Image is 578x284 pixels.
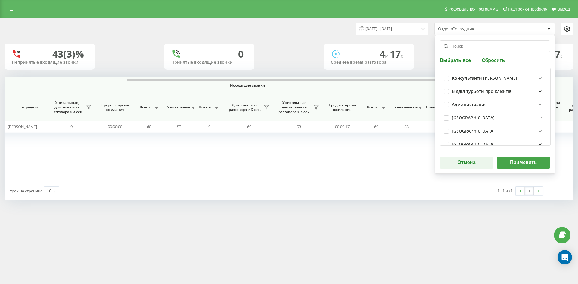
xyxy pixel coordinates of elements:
span: Всего [137,105,152,110]
span: 60 [247,124,251,129]
div: 0 [238,48,244,60]
span: Среднее время ожидания [328,103,356,112]
span: Уникальные, длительность разговора > Х сек. [277,100,312,115]
button: Отмена [440,157,493,169]
span: Среднедневная длительность разговора [531,100,560,115]
span: Исходящие звонки [148,83,347,88]
td: 00:00:17 [324,121,361,133]
span: [PERSON_NAME] [8,124,37,129]
div: [GEOGRAPHIC_DATA] [452,115,495,121]
span: 17 [390,47,403,60]
span: м [385,53,390,59]
span: c [401,53,403,59]
button: Выбрать все [440,57,473,63]
span: 60 [374,124,378,129]
div: Принятые входящие звонки [171,60,247,65]
div: 43 (3)% [52,48,84,60]
div: [GEOGRAPHIC_DATA] [452,142,495,147]
span: Новые [197,105,212,110]
div: 10 [47,188,51,194]
span: 0 [70,124,73,129]
span: Среднее время ожидания [101,103,129,112]
span: Уникальные [167,105,189,110]
span: 53 [177,124,181,129]
span: Уникальные, длительность разговора > Х сек. [50,100,84,115]
div: Відділ турботи про клієнтів [452,89,511,94]
div: 1 - 1 из 1 [497,188,513,194]
div: Администрация [452,102,487,107]
span: 0 [208,124,210,129]
span: Строк на странице [8,188,42,194]
input: Поиск [440,40,550,52]
span: 60 [147,124,151,129]
span: 53 [297,124,301,129]
td: 00:00:00 [96,121,134,133]
span: Всего [364,105,379,110]
span: Новые [424,105,440,110]
a: 1 [525,187,534,195]
div: Отдел/Сотрудник [438,26,510,32]
div: Непринятые входящие звонки [12,60,88,65]
span: Сотрудник [10,105,49,110]
span: 17 [549,47,563,60]
span: 53 [404,124,409,129]
button: Сбросить [480,57,507,63]
button: Применить [497,157,550,169]
div: [GEOGRAPHIC_DATA] [452,129,495,134]
div: Open Intercom Messenger [558,250,572,264]
span: Уникальные [394,105,416,110]
div: Среднее время разговора [331,60,407,65]
span: c [560,53,563,59]
div: Консультанти [PERSON_NAME] [452,76,517,81]
span: 4 [380,47,390,60]
span: Реферальная программа [448,7,498,11]
span: Настройки профиля [508,7,547,11]
span: Длительность разговора > Х сек. [227,103,262,112]
span: Выход [557,7,570,11]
